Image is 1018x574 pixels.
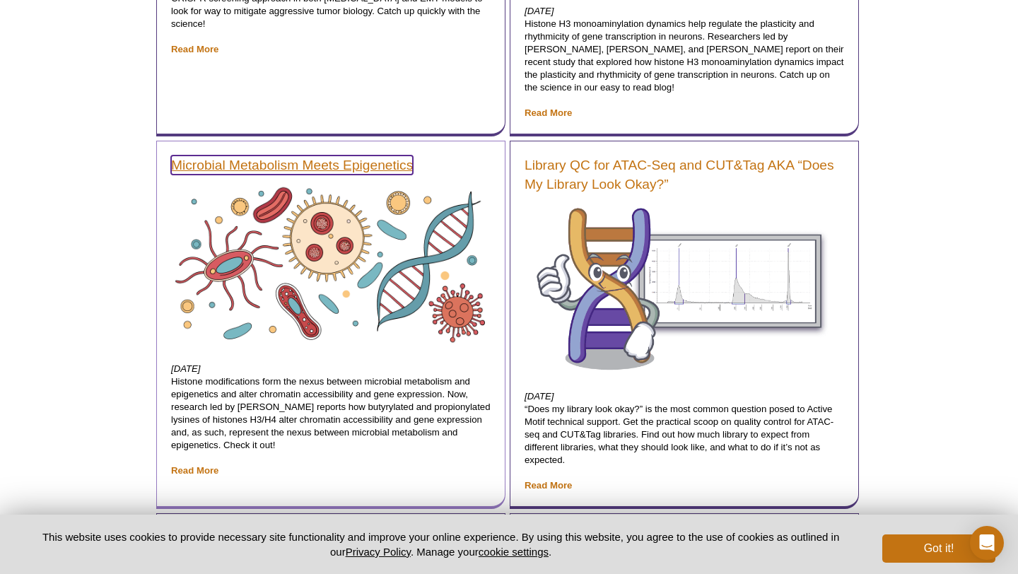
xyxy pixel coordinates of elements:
[525,5,844,119] p: Histone H3 monoaminylation dynamics help regulate the plasticity and rhythmicity of gene transcri...
[171,465,218,476] a: Read More
[525,156,844,194] a: Library QC for ATAC-Seq and CUT&Tag AKA “Does My Library Look Okay?”
[525,390,844,492] p: “Does my library look okay?” is the most common question posed to Active Motif technical support....
[525,204,844,373] img: Library QC for ATAC-Seq and CUT&Tag
[171,363,491,477] p: Histone modifications form the nexus between microbial metabolism and epigenetics and alter chrom...
[171,185,491,345] img: Microbes
[171,156,413,175] a: Microbial Metabolism Meets Epigenetics
[525,107,572,118] a: Read More
[346,546,411,558] a: Privacy Policy
[171,363,201,374] em: [DATE]
[525,480,572,491] a: Read More
[882,534,995,563] button: Got it!
[525,6,554,16] em: [DATE]
[23,529,859,559] p: This website uses cookies to provide necessary site functionality and improve your online experie...
[525,391,554,402] em: [DATE]
[171,44,218,54] a: Read More
[970,526,1004,560] div: Open Intercom Messenger
[479,546,549,558] button: cookie settings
